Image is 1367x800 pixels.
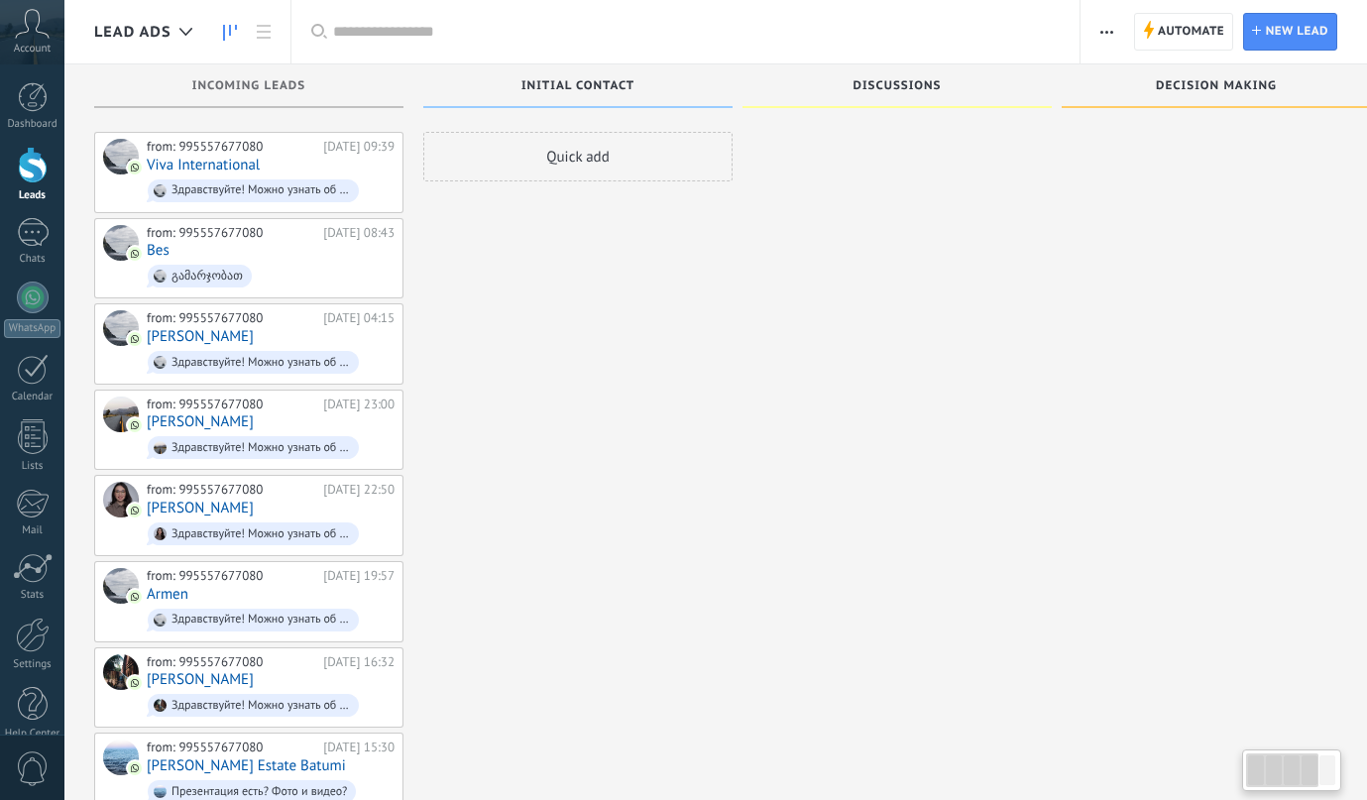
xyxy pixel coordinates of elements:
span: Decision making [1156,79,1277,93]
a: Viva International [147,157,260,173]
a: Bes [147,242,170,259]
div: Incoming leads [104,79,394,96]
div: Здравствуйте! Можно узнать об этом подробнее? [171,699,350,713]
a: [PERSON_NAME] Estate Batumi [147,757,346,774]
img: com.amocrm.amocrmwa.svg [128,332,142,346]
div: from: 995557677080 [147,310,316,326]
div: WhatsApp [4,319,60,338]
div: Leads [4,189,61,202]
img: com.amocrm.amocrmwa.svg [128,418,142,432]
div: Quick add [423,132,733,181]
div: Здравствуйте! Можно узнать об этом подробнее? [171,527,350,541]
div: [DATE] 16:32 [323,654,395,670]
div: Julia Estate Batumi [103,740,139,775]
div: [DATE] 22:50 [323,482,395,498]
span: Discussions [853,79,941,93]
div: Bes [103,225,139,261]
span: Initial contact [521,79,634,93]
div: Презентация есть? Фото и видео? [171,785,347,799]
div: Help Center [4,728,61,741]
div: Initial contact [433,79,723,96]
div: [DATE] 23:00 [323,397,395,412]
span: Lead Ads [94,23,171,42]
div: Decision making [1072,79,1361,96]
div: [DATE] 09:39 [323,139,395,155]
div: [DATE] 15:30 [323,740,395,755]
div: Здравствуйте! Можно узнать об этом подробнее? [171,183,350,197]
img: com.amocrm.amocrmwa.svg [128,590,142,604]
div: from: 995557677080 [147,397,316,412]
div: Lists [4,460,61,473]
span: Automate [1158,14,1224,50]
span: New lead [1266,14,1328,50]
img: com.amocrm.amocrmwa.svg [128,247,142,261]
div: Discussions [752,79,1042,96]
div: Viva International [103,139,139,174]
div: from: 995557677080 [147,482,316,498]
a: Automate [1134,13,1234,51]
div: from: 995557677080 [147,225,316,241]
div: Здравствуйте! Можно узнать об этом подробнее? [171,356,350,370]
div: Mail [4,524,61,537]
div: Chats [4,253,61,266]
span: Incoming leads [192,79,305,93]
div: [DATE] 08:43 [323,225,395,241]
div: Armen [103,568,139,604]
div: from: 995557677080 [147,654,316,670]
a: [PERSON_NAME] [147,328,254,345]
a: [PERSON_NAME] [147,671,254,688]
div: Calendar [4,391,61,403]
div: Наталья [103,310,139,346]
div: გამარჯობათ [171,270,243,284]
div: [DATE] 04:15 [323,310,395,326]
div: Dashboard [4,118,61,131]
div: from: 995557677080 [147,740,316,755]
span: Account [14,43,51,56]
div: Ekaterina [103,482,139,517]
img: com.amocrm.amocrmwa.svg [128,504,142,517]
img: com.amocrm.amocrmwa.svg [128,676,142,690]
div: Settings [4,658,61,671]
img: com.amocrm.amocrmwa.svg [128,161,142,174]
div: Ilona [103,654,139,690]
div: Здравствуйте! Можно узнать об этом подробнее? [171,613,350,627]
img: com.amocrm.amocrmwa.svg [128,761,142,775]
div: Здравствуйте! Можно узнать об этом подробнее? [171,441,350,455]
a: New lead [1243,13,1337,51]
div: Stats [4,589,61,602]
div: from: 995557677080 [147,568,316,584]
a: [PERSON_NAME] [147,500,254,516]
div: [DATE] 19:57 [323,568,395,584]
div: from: 995557677080 [147,139,316,155]
div: Erik [103,397,139,432]
a: Armen [147,586,188,603]
a: [PERSON_NAME] [147,413,254,430]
